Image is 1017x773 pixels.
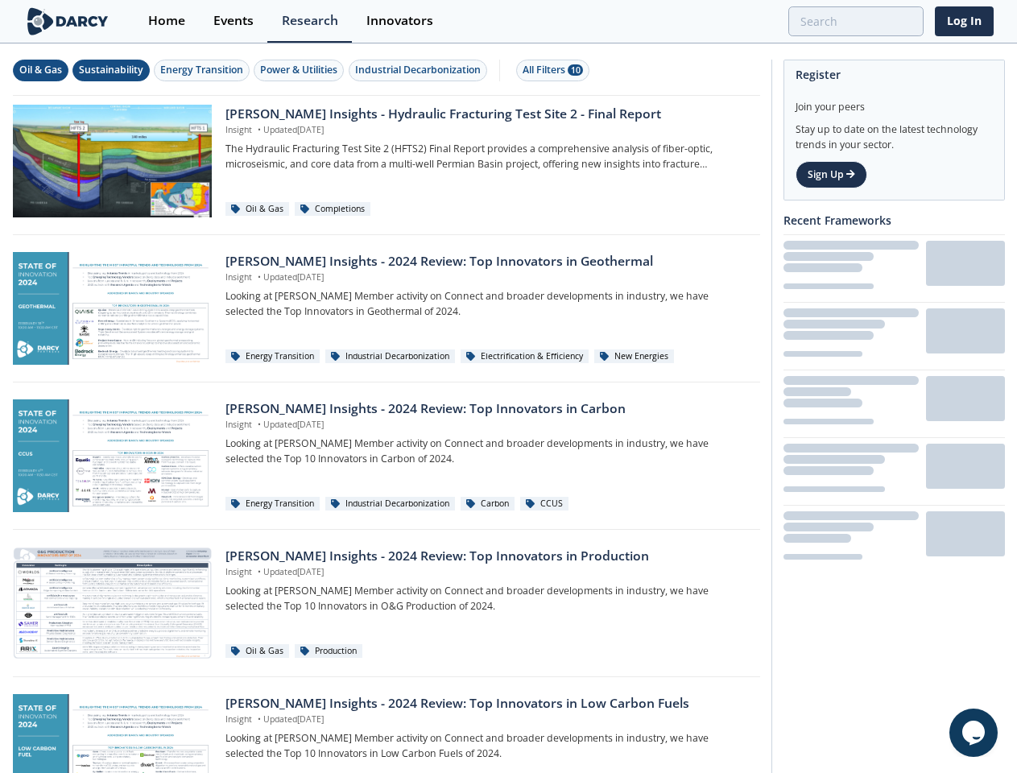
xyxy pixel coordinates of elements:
[796,114,993,152] div: Stay up to date on the latest technology trends in your sector.
[225,271,748,284] p: Insight Updated [DATE]
[225,419,748,432] p: Insight Updated [DATE]
[949,709,1001,757] iframe: chat widget
[225,547,748,566] div: [PERSON_NAME] Insights - 2024 Review: Top Innovators in Production
[461,497,515,511] div: Carbon
[72,60,150,81] button: Sustainability
[225,731,748,761] p: Looking at [PERSON_NAME] Member activity on Connect and broader developments in industry, we have...
[13,252,760,365] a: Darcy Insights - 2024 Review: Top Innovators in Geothermal preview [PERSON_NAME] Insights - 2024 ...
[225,497,320,511] div: Energy Transition
[355,63,481,77] div: Industrial Decarbonization
[254,124,263,135] span: •
[13,60,68,81] button: Oil & Gas
[282,14,338,27] div: Research
[225,713,748,726] p: Insight Updated [DATE]
[148,14,185,27] div: Home
[295,202,370,217] div: Completions
[254,60,344,81] button: Power & Utilities
[796,60,993,89] div: Register
[13,399,760,512] a: Darcy Insights - 2024 Review: Top Innovators in Carbon preview [PERSON_NAME] Insights - 2024 Revi...
[254,419,263,430] span: •
[254,271,263,283] span: •
[13,547,760,659] a: Darcy Insights - 2024 Review: Top Innovators in Production preview [PERSON_NAME] Insights - 2024 ...
[13,105,760,217] a: Darcy Insights - Hydraulic Fracturing Test Site 2 - Final Report preview [PERSON_NAME] Insights -...
[516,60,589,81] button: All Filters 10
[325,349,455,364] div: Industrial Decarbonization
[19,63,62,77] div: Oil & Gas
[935,6,994,36] a: Log In
[225,252,748,271] div: [PERSON_NAME] Insights - 2024 Review: Top Innovators in Geothermal
[295,644,362,659] div: Production
[260,63,337,77] div: Power & Utilities
[225,349,320,364] div: Energy Transition
[225,289,748,319] p: Looking at [PERSON_NAME] Member activity on Connect and broader developments in industry, we have...
[225,202,289,217] div: Oil & Gas
[225,644,289,659] div: Oil & Gas
[796,161,867,188] a: Sign Up
[225,105,748,124] div: [PERSON_NAME] Insights - Hydraulic Fracturing Test Site 2 - Final Report
[783,206,1005,234] div: Recent Frameworks
[796,89,993,114] div: Join your peers
[520,497,568,511] div: CCUS
[349,60,487,81] button: Industrial Decarbonization
[325,497,455,511] div: Industrial Decarbonization
[225,142,748,172] p: The Hydraulic Fracturing Test Site 2 (HFTS2) Final Report provides a comprehensive analysis of fi...
[213,14,254,27] div: Events
[254,713,263,725] span: •
[461,349,589,364] div: Electrification & Efficiency
[366,14,433,27] div: Innovators
[225,124,748,137] p: Insight Updated [DATE]
[225,584,748,614] p: Looking at [PERSON_NAME] Member activity on Connect and broader developments in industry, we have...
[160,63,243,77] div: Energy Transition
[79,63,143,77] div: Sustainability
[254,566,263,577] span: •
[568,64,583,76] span: 10
[225,566,748,579] p: Insight Updated [DATE]
[594,349,674,364] div: New Energies
[225,399,748,419] div: [PERSON_NAME] Insights - 2024 Review: Top Innovators in Carbon
[523,63,583,77] div: All Filters
[225,694,748,713] div: [PERSON_NAME] Insights - 2024 Review: Top Innovators in Low Carbon Fuels
[24,7,112,35] img: logo-wide.svg
[154,60,250,81] button: Energy Transition
[225,436,748,466] p: Looking at [PERSON_NAME] Member activity on Connect and broader developments in industry, we have...
[788,6,924,36] input: Advanced Search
